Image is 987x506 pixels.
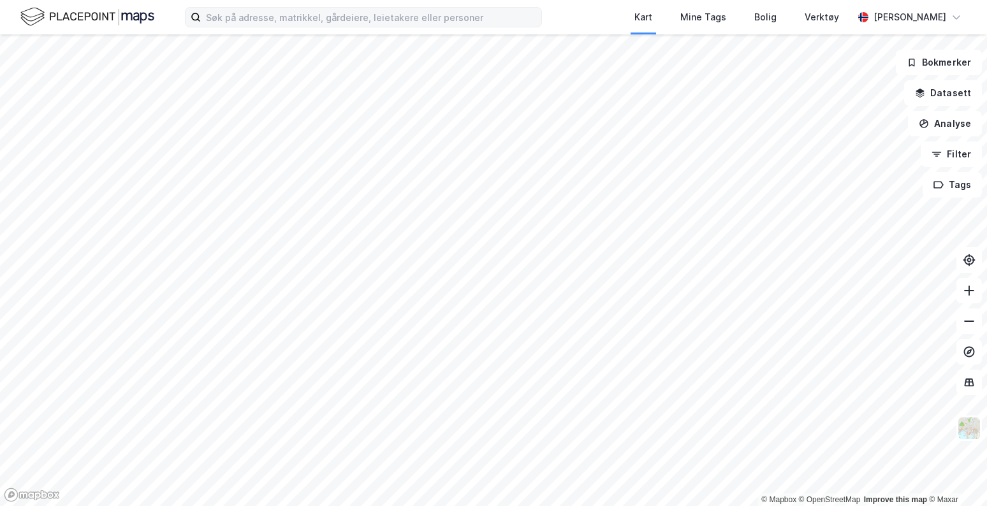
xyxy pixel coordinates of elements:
[864,495,927,504] a: Improve this map
[20,6,154,28] img: logo.f888ab2527a4732fd821a326f86c7f29.svg
[634,10,652,25] div: Kart
[908,111,982,136] button: Analyse
[896,50,982,75] button: Bokmerker
[923,445,987,506] iframe: Chat Widget
[680,10,726,25] div: Mine Tags
[754,10,777,25] div: Bolig
[923,172,982,198] button: Tags
[923,445,987,506] div: Kontrollprogram for chat
[805,10,839,25] div: Verktøy
[761,495,796,504] a: Mapbox
[957,416,981,440] img: Z
[874,10,946,25] div: [PERSON_NAME]
[4,488,60,502] a: Mapbox homepage
[904,80,982,106] button: Datasett
[921,141,982,167] button: Filter
[201,8,541,27] input: Søk på adresse, matrikkel, gårdeiere, leietakere eller personer
[799,495,861,504] a: OpenStreetMap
